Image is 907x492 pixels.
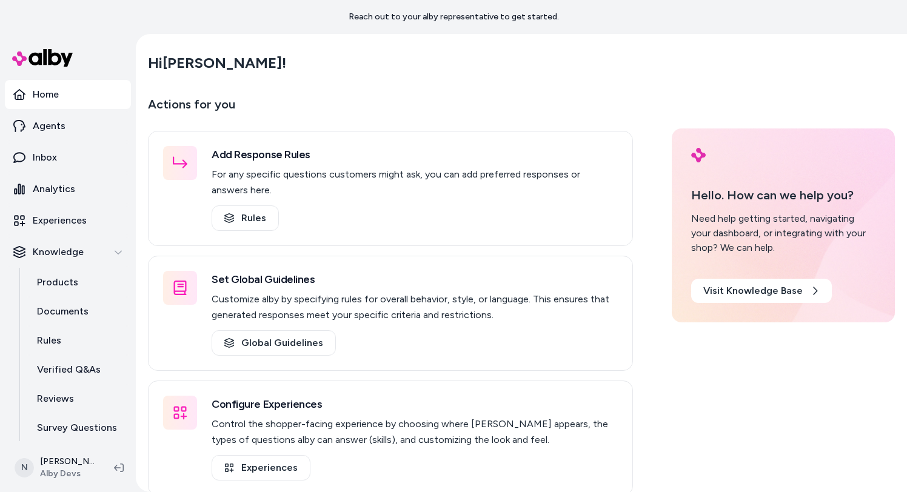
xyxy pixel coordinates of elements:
p: Analytics [33,182,75,196]
a: Rules [212,205,279,231]
h2: Hi [PERSON_NAME] ! [148,54,286,72]
p: Rules [37,333,61,348]
a: Documents [25,297,131,326]
a: Products [25,268,131,297]
p: Products [37,275,78,290]
span: N [15,458,34,477]
p: Verified Q&As [37,362,101,377]
p: Agents [33,119,65,133]
p: Inbox [33,150,57,165]
p: Experiences [33,213,87,228]
a: Home [5,80,131,109]
button: Knowledge [5,238,131,267]
a: Analytics [5,175,131,204]
p: Reviews [37,391,74,406]
div: Need help getting started, navigating your dashboard, or integrating with your shop? We can help. [691,211,875,255]
p: Actions for you [148,95,633,124]
a: Visit Knowledge Base [691,279,832,303]
p: [PERSON_NAME] [40,456,95,468]
p: Reach out to your alby representative to get started. [349,11,559,23]
p: Control the shopper-facing experience by choosing where [PERSON_NAME] appears, the types of quest... [212,416,618,448]
p: Customize alby by specifying rules for overall behavior, style, or language. This ensures that ge... [212,291,618,323]
p: Documents [37,304,89,319]
h3: Add Response Rules [212,146,618,163]
a: Survey Questions [25,413,131,442]
span: Alby Devs [40,468,95,480]
a: Inbox [5,143,131,172]
a: Rules [25,326,131,355]
button: N[PERSON_NAME]Alby Devs [7,448,104,487]
p: Survey Questions [37,421,117,435]
a: Global Guidelines [212,330,336,356]
a: Verified Q&As [25,355,131,384]
h3: Set Global Guidelines [212,271,618,288]
a: Reviews [25,384,131,413]
a: Agents [5,111,131,141]
a: Experiences [212,455,310,480]
p: Knowledge [33,245,84,259]
p: Hello. How can we help you? [691,186,875,204]
img: alby Logo [691,148,706,162]
img: alby Logo [12,49,73,67]
h3: Configure Experiences [212,396,618,413]
a: Experiences [5,206,131,235]
p: For any specific questions customers might ask, you can add preferred responses or answers here. [212,167,618,198]
p: Home [33,87,59,102]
